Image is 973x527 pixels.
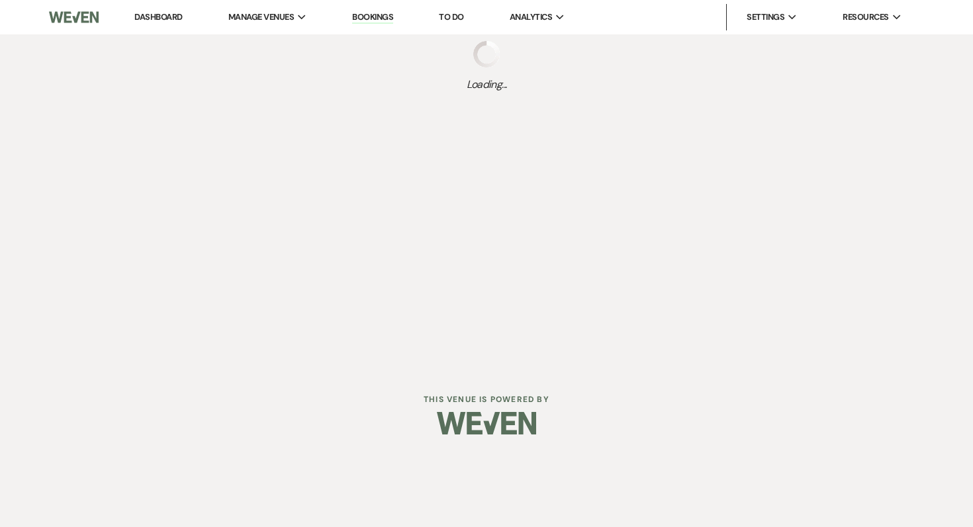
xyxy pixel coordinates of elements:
span: Manage Venues [228,11,294,24]
a: Bookings [352,11,393,24]
a: To Do [439,11,463,22]
a: Dashboard [134,11,182,22]
img: Weven Logo [437,400,536,446]
img: loading spinner [473,41,500,67]
span: Settings [747,11,784,24]
img: Weven Logo [49,3,99,31]
span: Resources [843,11,888,24]
span: Analytics [510,11,552,24]
span: Loading... [467,77,507,93]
